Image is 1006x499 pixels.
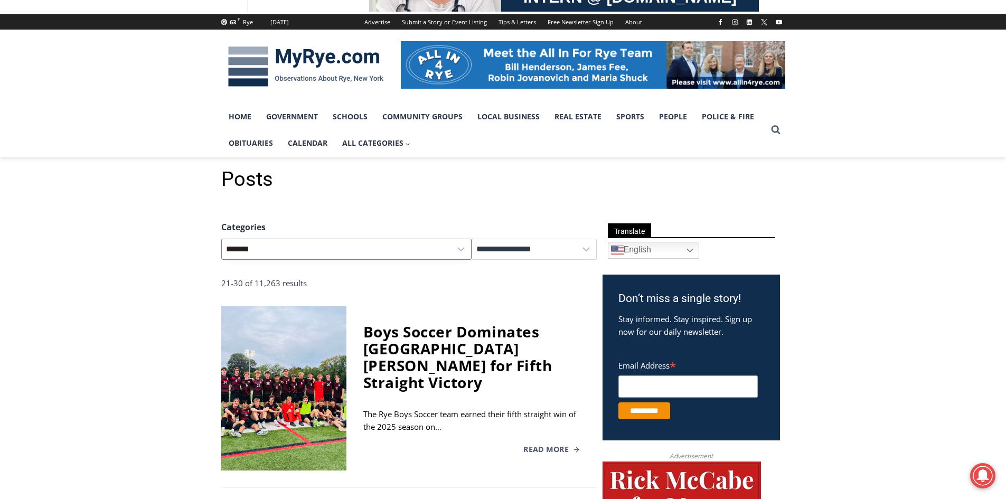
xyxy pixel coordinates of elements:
div: 1 [111,89,116,100]
a: Home [221,103,259,130]
a: About [619,14,648,30]
div: Rye [243,17,253,27]
a: Real Estate [547,103,609,130]
span: Read More [523,446,569,453]
a: [PERSON_NAME] Read Sanctuary Fall Fest: [DATE] [1,105,158,131]
legend: Categories [221,221,266,234]
a: YouTube [773,16,785,29]
a: Schools [325,103,375,130]
a: Government [259,103,325,130]
a: Calendar [280,130,335,156]
a: Intern @ [DOMAIN_NAME] [254,102,512,131]
img: s_800_29ca6ca9-f6cc-433c-a631-14f6620ca39b.jpeg [1,1,105,105]
a: Obituaries [221,130,280,156]
h4: [PERSON_NAME] Read Sanctuary Fall Fest: [DATE] [8,106,140,130]
div: Co-sponsored by Westchester County Parks [111,31,153,87]
div: "The first chef I interviewed talked about coming to [GEOGRAPHIC_DATA] from [GEOGRAPHIC_DATA] in ... [267,1,499,102]
label: Email Address [618,355,758,374]
a: Facebook [714,16,727,29]
h3: Don’t miss a single story! [618,290,764,307]
a: Local Business [470,103,547,130]
a: Free Newsletter Sign Up [542,14,619,30]
a: Linkedin [743,16,756,29]
div: The Rye Boys Soccer team earned their fifth straight win of the 2025 season on… [363,408,580,433]
a: Sports [609,103,652,130]
a: Instagram [729,16,741,29]
span: Intern @ [DOMAIN_NAME] [276,105,490,129]
p: Stay informed. Stay inspired. Sign up now for our daily newsletter. [618,313,764,338]
a: X [758,16,770,29]
a: Police & Fire [694,103,761,130]
span: Advertisement [659,451,723,461]
span: Translate [608,223,651,238]
nav: Secondary Navigation [359,14,648,30]
img: All in for Rye [401,41,785,89]
div: 21-30 of 11,263 results [221,277,409,289]
a: Community Groups [375,103,470,130]
h1: Posts [221,167,785,192]
a: English [608,242,699,259]
div: / [118,89,121,100]
span: F [238,16,240,22]
a: Read More [523,446,580,453]
nav: Primary Navigation [221,103,766,157]
button: View Search Form [766,120,785,139]
a: Tips & Letters [493,14,542,30]
a: Advertise [359,14,396,30]
div: Boys Soccer Dominates [GEOGRAPHIC_DATA][PERSON_NAME] for Fifth Straight Victory [363,323,580,391]
button: Child menu of All Categories [335,130,418,156]
div: 6 [124,89,128,100]
div: [DATE] [270,17,289,27]
span: 63 [230,18,236,26]
a: People [652,103,694,130]
a: Submit a Story or Event Listing [396,14,493,30]
img: MyRye.com [221,39,390,94]
img: en [611,244,624,257]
